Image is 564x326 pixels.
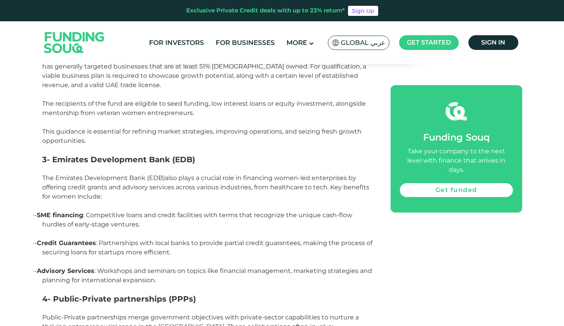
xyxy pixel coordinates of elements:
h3: 3- Emirates Development Bank (EDB) [42,155,373,164]
span: - [34,239,37,247]
p: The recipients of the fund are eligible to seed funding, low interest loans or equity investment,... [42,99,373,118]
span: · [33,267,37,275]
strong: SME financing [37,211,83,219]
div: Exclusive Private Credit deals with up to 23% return* [186,6,345,15]
span: Funding Souq [423,132,490,143]
strong: Credit Guarantees [37,239,96,247]
p: The which is due to joint ventures between the public and private sectors, has generally targeted... [42,53,373,90]
img: fsicon [446,101,467,122]
p: This guidance is essential for refining market strategies, improving operations, and seizing fres... [42,127,373,146]
p: : Workshops and seminars on topics like financial management, marketing strategies and planning f... [42,266,373,285]
p: : Competitive loans and credit facilities with terms that recognize the unique cash-flow hurdles ... [42,211,373,238]
p: also plays a crucial role in financing women-led enterprises by offering credit grants and adviso... [42,173,373,201]
a: For Businesses [214,36,277,49]
span: - [34,211,37,219]
div: Take your company to the next level with finance that arrives in days. [400,147,513,175]
a: Sign in [468,35,518,50]
span: More [286,39,307,46]
span: Global عربي [341,38,385,47]
img: SA Flag [332,39,339,46]
span: Get started [407,39,451,46]
a: Sign Up [348,6,378,16]
span: - [34,267,37,275]
a: For Investors [147,36,206,49]
a: Get funded [400,183,513,197]
a: The Emirates Development Bank (EDB) [42,174,165,182]
span: · [33,239,37,247]
span: Sign in [481,39,505,46]
img: Logo [36,23,112,62]
span: · [33,211,37,219]
h3: 4- Public-Private partnerships (PPPs) [42,294,373,304]
strong: Advisory Services [37,267,94,275]
p: : Partnerships with local banks to provide partial credit guarantees, making the process of secur... [42,238,373,266]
